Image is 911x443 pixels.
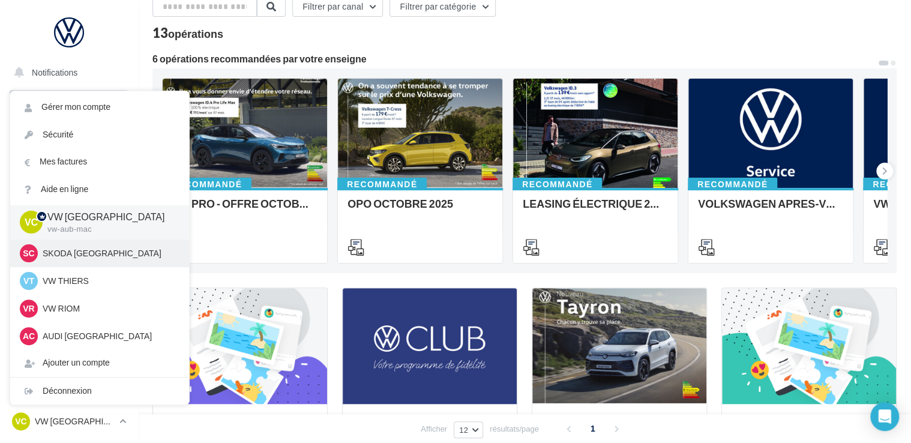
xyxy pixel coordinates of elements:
[10,94,189,121] a: Gérer mon compte
[7,60,126,85] button: Notifications
[7,90,131,115] a: Opérations
[459,425,468,435] span: 12
[337,178,427,191] div: Recommandé
[7,300,131,335] a: PLV et print personnalisable
[43,275,175,287] p: VW THIERS
[10,148,189,175] a: Mes factures
[870,402,899,431] div: Open Intercom Messenger
[47,224,170,235] p: vw-aub-mac
[583,419,603,438] span: 1
[23,303,34,315] span: VR
[152,54,877,64] div: 6 opérations recommandées par votre enseigne
[7,240,131,265] a: Médiathèque
[23,330,35,342] span: AC
[7,210,131,235] a: Contacts
[7,181,131,206] a: Campagnes
[10,176,189,203] a: Aide en ligne
[454,421,483,438] button: 12
[7,151,131,176] a: Visibilité en ligne
[7,270,131,295] a: Calendrier
[15,415,26,427] span: VC
[513,178,602,191] div: Recommandé
[43,303,175,315] p: VW RIOM
[162,178,251,191] div: Recommandé
[35,415,115,427] p: VW [GEOGRAPHIC_DATA]
[152,26,223,40] div: 13
[43,247,175,259] p: SKODA [GEOGRAPHIC_DATA]
[47,210,170,224] p: VW [GEOGRAPHIC_DATA]
[7,340,131,375] a: Campagnes DataOnDemand
[688,178,777,191] div: Recommandé
[523,197,668,221] div: LEASING ÉLECTRIQUE 2025
[23,275,34,287] span: VT
[25,215,38,229] span: VC
[23,247,34,259] span: SC
[490,423,539,435] span: résultats/page
[10,410,128,433] a: VC VW [GEOGRAPHIC_DATA]
[168,28,223,39] div: opérations
[10,121,189,148] a: Sécurité
[347,197,493,221] div: OPO OCTOBRE 2025
[10,378,189,405] div: Déconnexion
[698,197,843,221] div: VOLKSWAGEN APRES-VENTE
[10,349,189,376] div: Ajouter un compte
[43,330,175,342] p: AUDI [GEOGRAPHIC_DATA]
[7,119,131,145] a: Boîte de réception99+
[421,423,447,435] span: Afficher
[172,197,317,221] div: VW PRO - OFFRE OCTOBRE 25
[32,67,77,77] span: Notifications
